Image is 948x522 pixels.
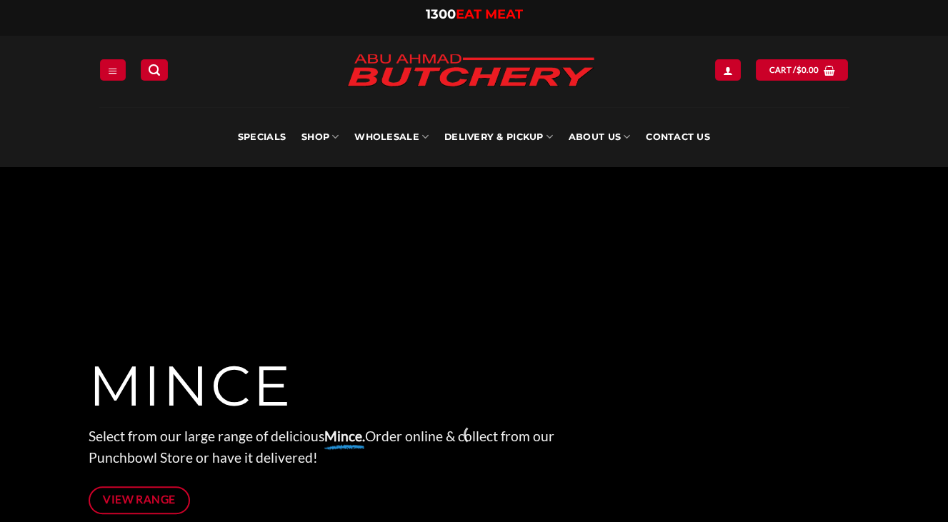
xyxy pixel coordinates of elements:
a: Login [715,59,741,80]
span: Select from our large range of delicious Order online & collect from our Punchbowl Store or have ... [89,428,554,466]
a: Delivery & Pickup [444,107,553,167]
strong: Mince. [324,428,365,444]
span: MINCE [89,352,292,421]
span: Cart / [769,64,819,76]
a: Search [141,59,168,80]
span: $ [797,64,802,76]
a: Wholesale [354,107,429,167]
a: 1300EAT MEAT [426,6,523,22]
a: SHOP [301,107,339,167]
bdi: 0.00 [797,65,819,74]
a: Menu [100,59,126,80]
a: About Us [569,107,630,167]
a: Specials [238,107,286,167]
span: EAT MEAT [456,6,523,22]
a: View Range [89,486,191,514]
span: View Range [103,491,176,508]
span: 1300 [426,6,456,22]
a: View cart [756,59,848,80]
a: Contact Us [646,107,710,167]
img: Abu Ahmad Butchery [335,44,607,99]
